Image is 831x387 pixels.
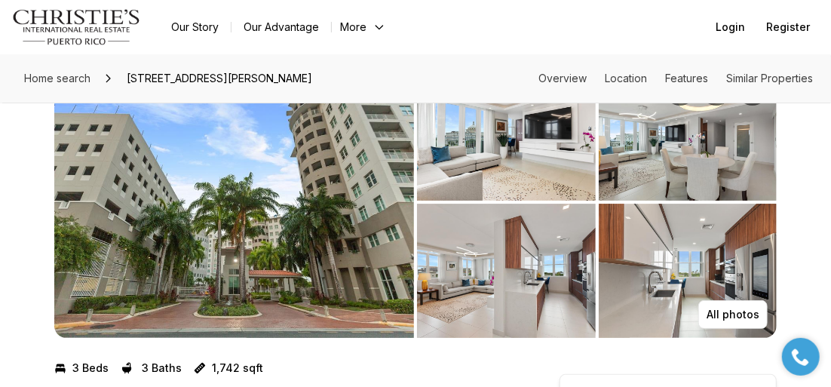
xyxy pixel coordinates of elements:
button: View image gallery [599,204,777,338]
a: Skip to: Location [605,72,647,84]
button: View image gallery [54,66,414,338]
button: View image gallery [417,66,596,201]
img: logo [12,9,141,45]
a: Skip to: Overview [538,72,587,84]
p: 3 Beds [72,362,109,374]
button: View image gallery [599,66,777,201]
a: Our Advantage [232,17,331,38]
button: View image gallery [417,204,596,338]
div: Listing Photos [54,66,777,338]
button: Login [707,12,754,42]
p: All photos [707,309,759,321]
a: Skip to: Features [665,72,708,84]
a: Our Story [159,17,231,38]
p: 1,742 sqft [212,362,263,374]
li: 2 of 9 [417,66,777,338]
nav: Page section menu [538,72,813,84]
span: Home search [24,72,90,84]
a: Skip to: Similar Properties [726,72,813,84]
button: More [332,17,395,38]
button: All photos [698,300,768,329]
span: Login [716,21,745,33]
span: [STREET_ADDRESS][PERSON_NAME] [121,66,318,91]
span: Register [766,21,810,33]
p: 3 Baths [142,362,182,374]
a: Home search [18,66,97,91]
button: 3 Baths [121,356,182,380]
li: 1 of 9 [54,66,414,338]
button: Register [757,12,819,42]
